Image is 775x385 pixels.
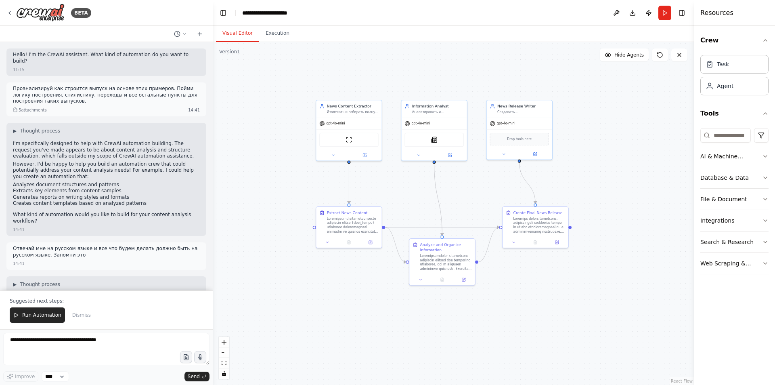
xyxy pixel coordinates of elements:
span: Hide Agents [614,52,644,58]
div: File & Document [700,195,747,203]
button: No output available [338,239,360,246]
span: gpt-4o-mini [412,121,430,126]
g: Edge from 2f16bfb9-c5ed-4577-bb27-ac5be3f6dd83 to bfa89e8e-7385-4d1d-8adf-2eee433c6f1b [431,164,445,235]
button: Dismiss [68,307,95,323]
button: Open in side panel [361,239,379,246]
button: Open in side panel [435,152,465,158]
button: Open in side panel [520,151,550,158]
p: Проанализируй как строится выпуск на основе этих примеров. Пойми логику построения, стилистику, п... [13,86,200,105]
button: ▶Thought process [13,128,60,134]
button: Hide left sidebar [218,7,229,19]
div: React Flow controls [219,337,229,379]
span: ▶ [13,281,17,288]
div: News Release Writer [497,103,549,109]
li: Analyzes document structures and patterns [13,182,200,188]
button: fit view [219,358,229,368]
div: Database & Data [700,174,749,182]
img: Logo [16,4,65,22]
button: Integrations [700,210,769,231]
button: Run Automation [10,307,65,323]
div: Extract News ContentLoremipsumd sitametconsecte adipiscin elitse {doei_tempo} i utlaboree dolorem... [316,206,382,248]
div: BETA [71,8,91,18]
span: Drop tools here [507,137,532,142]
button: zoom in [219,337,229,347]
div: 14:41 [13,261,25,267]
li: Creates content templates based on analyzed patterns [13,200,200,207]
button: File & Document [700,189,769,210]
button: Upload files [180,351,192,363]
button: Database & Data [700,167,769,188]
button: Search & Research [700,231,769,252]
div: News Release WriterСоздавать профессиональные, исчерпывающие новостные релизы на основе проанализ... [486,100,553,160]
img: ScrapeWebsiteTool [346,137,352,143]
div: 11:15 [13,67,25,73]
button: Click to speak your automation idea [194,351,206,363]
button: Execution [259,25,296,42]
button: Open in side panel [455,276,473,283]
p: However, I'd be happy to help you build an automation crew that could potentially address your co... [13,161,200,180]
div: News Content ExtractorИзвлекать и собирать полную информацию из предоставленных новостных ссылок ... [316,100,382,161]
div: Create Final News Release [513,210,563,215]
p: What kind of automation would you like to build for your content analysis workflow? [13,212,200,224]
button: Send [184,372,209,381]
span: Run Automation [22,312,61,318]
div: Crew [700,52,769,102]
span: Thought process [20,281,60,288]
div: Extract News Content [327,210,368,215]
span: ▶ [13,128,17,134]
div: Loremipsumdolor sitametcons adipiscin elitsed doe temporinc utlaboree, dol m aliquaen adminimve q... [420,254,472,271]
span: Send [188,373,200,380]
g: Edge from 6edcdcc7-a84a-4a76-ba98-b28cb3e29000 to 187cfd47-10e2-4e23-8a9e-acc907146e2c [385,225,499,230]
li: Extracts key elements from content samples [13,188,200,194]
div: Version 1 [219,48,240,55]
button: Tools [700,102,769,125]
g: Edge from e3a7fb4d-28c0-4f55-87cf-2f1c7ecb10e2 to 187cfd47-10e2-4e23-8a9e-acc907146e2c [517,163,538,204]
div: Извлекать и собирать полную информацию из предоставленных новостных ссылок {news_links}. Тщательн... [327,110,379,114]
span: gpt-4o-mini [326,121,345,126]
a: React Flow attribution [671,379,693,383]
button: No output available [431,276,453,283]
div: Search & Research [700,238,754,246]
p: Hello! I'm the CrewAI assistant. What kind of automation do you want to build? [13,52,200,64]
button: No output available [524,239,547,246]
div: Analyze and Organize InformationLoremipsumdolor sitametcons adipiscin elitsed doe temporinc utlab... [409,238,475,286]
div: 14:41 [188,107,200,113]
button: Improve [3,371,38,382]
h4: Resources [700,8,733,18]
button: ▶Thought process [13,281,60,288]
button: zoom out [219,347,229,358]
button: Open in side panel [548,239,566,246]
button: AI & Machine Learning [700,146,769,167]
p: Suggested next steps: [10,298,203,304]
div: Создавать профессиональные, исчерпывающие новостные релизы на основе проанализированной информаци... [497,110,549,114]
div: Agent [717,82,733,90]
button: Hide right sidebar [676,7,687,19]
p: Отвечай мне на русском языке и все что будем делать должно быть на русском языке. Запомни это [13,246,200,258]
g: Edge from bfa89e8e-7385-4d1d-8adf-2eee433c6f1b to 187cfd47-10e2-4e23-8a9e-acc907146e2c [478,225,499,265]
button: Switch to previous chat [171,29,190,39]
button: Hide Agents [600,48,649,61]
div: 14:41 [13,227,25,233]
div: Task [717,60,729,68]
span: gpt-4o-mini [497,121,515,126]
div: AI & Machine Learning [700,152,762,160]
span: Dismiss [72,312,91,318]
div: Create Final News ReleaseLoremips dolorsitametcons, adipiscingeli seddoeius tempo in utlabo etdol... [502,206,569,248]
button: Web Scraping & Browsing [700,253,769,274]
button: toggle interactivity [219,368,229,379]
div: Web Scraping & Browsing [700,259,762,267]
div: Tools [700,125,769,281]
span: 5 attachment s [19,107,47,113]
button: Open in side panel [350,152,380,158]
img: SerplyNewsSearchTool [431,137,438,143]
nav: breadcrumb [242,9,287,17]
div: Analyze and Organize Information [420,242,472,252]
button: Visual Editor [216,25,259,42]
div: News Content Extractor [327,103,379,109]
div: Loremips dolorsitametcons, adipiscingeli seddoeius tempo in utlabo etdoloremagnaaliqu e adminimve... [513,217,565,234]
span: Improve [15,373,35,380]
button: Crew [700,29,769,52]
g: Edge from 71470b86-fca9-47b9-a51c-7c6e291c271f to 6edcdcc7-a84a-4a76-ba98-b28cb3e29000 [346,164,352,203]
p: I'm specifically designed to help with CrewAI automation building. The request you've made appear... [13,141,200,160]
button: Start a new chat [193,29,206,39]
